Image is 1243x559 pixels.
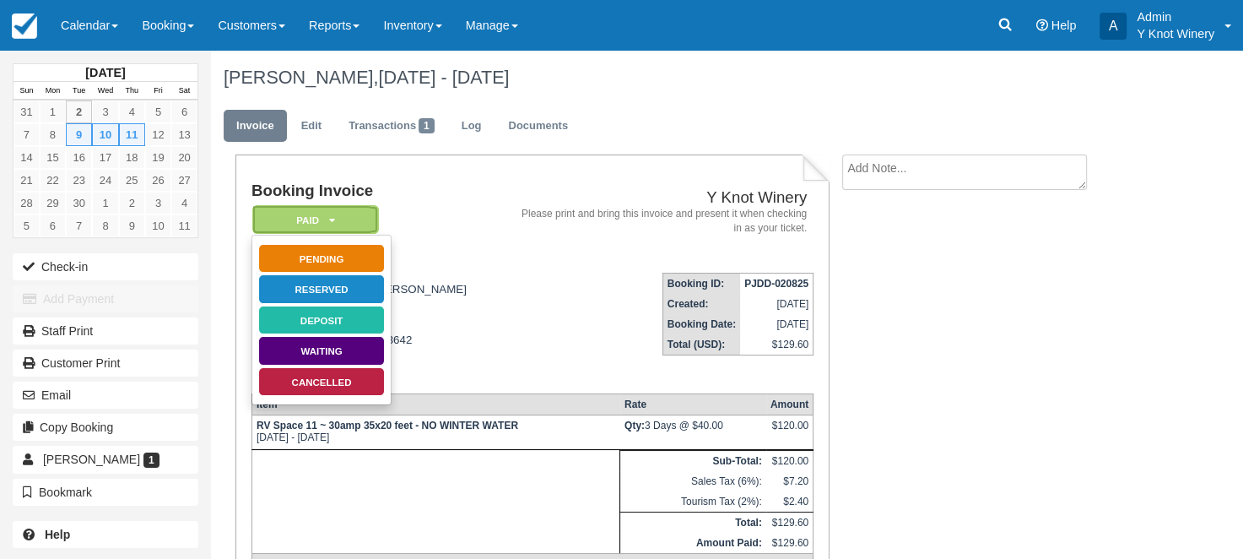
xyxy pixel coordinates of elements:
p: Admin [1137,8,1214,25]
th: Sat [171,82,197,100]
a: 2 [66,100,92,123]
a: 25 [119,169,145,192]
td: $2.40 [766,491,813,513]
a: 10 [92,123,118,146]
strong: [DATE] [85,66,125,79]
th: Thu [119,82,145,100]
h1: [PERSON_NAME], [224,68,1131,88]
a: 1 [92,192,118,214]
a: Invoice [224,110,287,143]
img: checkfront-main-nav-mini-logo.png [12,14,37,39]
a: 26 [145,169,171,192]
a: 30 [66,192,92,214]
a: 6 [171,100,197,123]
a: 23 [66,169,92,192]
div: A [1100,13,1127,40]
th: Item [251,394,619,415]
a: 21 [14,169,40,192]
th: Amount [766,394,813,415]
th: Booking ID: [662,274,740,295]
th: Booking Date: [662,314,740,334]
strong: RV Space 11 ~ 30amp 35x20 feet - NO WINTER WATER [257,420,518,431]
a: 28 [14,192,40,214]
a: Waiting [258,336,385,366]
button: Check-in [13,253,198,280]
th: Fri [145,82,171,100]
td: Tourism Tax (2%): [620,491,766,513]
span: Help [1051,19,1077,32]
a: [PERSON_NAME] 1 [13,446,198,473]
td: Sales Tax (6%): [620,471,766,491]
a: 1 [40,100,66,123]
a: Edit [289,110,334,143]
td: $129.60 [766,533,813,554]
a: 19 [145,146,171,169]
a: Pending [258,244,385,274]
a: 3 [145,192,171,214]
a: 14 [14,146,40,169]
td: $129.60 [766,513,813,534]
b: Help [45,528,70,541]
th: Created: [662,294,740,314]
a: 13 [171,123,197,146]
span: [DATE] - [DATE] [378,67,509,88]
a: Documents [495,110,581,143]
button: Copy Booking [13,414,198,441]
td: [DATE] [740,294,813,314]
button: Bookmark [13,479,198,506]
i: Help [1036,19,1048,31]
td: $120.00 [766,451,813,472]
span: 1 [143,453,159,468]
a: 22 [40,169,66,192]
a: 17 [92,146,118,169]
th: Total: [620,513,766,534]
a: 2 [119,192,145,214]
a: 3 [92,100,118,123]
h2: Y Knot Winery [516,189,807,207]
a: 7 [14,123,40,146]
a: 31 [14,100,40,123]
a: Reserved [258,274,385,304]
a: 16 [66,146,92,169]
a: 8 [92,214,118,237]
span: 1 [419,118,435,133]
a: Transactions1 [336,110,447,143]
td: $129.60 [740,334,813,355]
td: [DATE] - [DATE] [251,415,619,450]
a: 4 [119,100,145,123]
a: 11 [171,214,197,237]
td: $7.20 [766,471,813,491]
a: 29 [40,192,66,214]
th: Tue [66,82,92,100]
a: 12 [145,123,171,146]
a: Customer Print [13,350,198,377]
span: [PERSON_NAME] [43,453,140,466]
a: 20 [171,146,197,169]
a: 6 [40,214,66,237]
a: Deposit [258,306,385,335]
em: Paid [252,205,379,235]
a: Log [449,110,494,143]
address: Please print and bring this invoice and present it when checking in as your ticket. [516,207,807,236]
th: Wed [92,82,118,100]
a: 5 [145,100,171,123]
th: Sun [14,82,40,100]
a: Paid [251,204,373,236]
td: [DATE] [740,314,813,334]
a: 8 [40,123,66,146]
th: Sub-Total: [620,451,766,472]
strong: PJDD-020825 [744,278,808,290]
div: $120.00 [770,420,808,445]
a: 10 [145,214,171,237]
a: 4 [171,192,197,214]
a: 9 [119,214,145,237]
td: 3 Days @ $40.00 [620,415,766,450]
th: Total (USD): [662,334,740,355]
a: 9 [66,123,92,146]
a: 15 [40,146,66,169]
a: 7 [66,214,92,237]
button: Add Payment [13,285,198,312]
th: Rate [620,394,766,415]
a: 11 [119,123,145,146]
a: Help [13,521,198,548]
